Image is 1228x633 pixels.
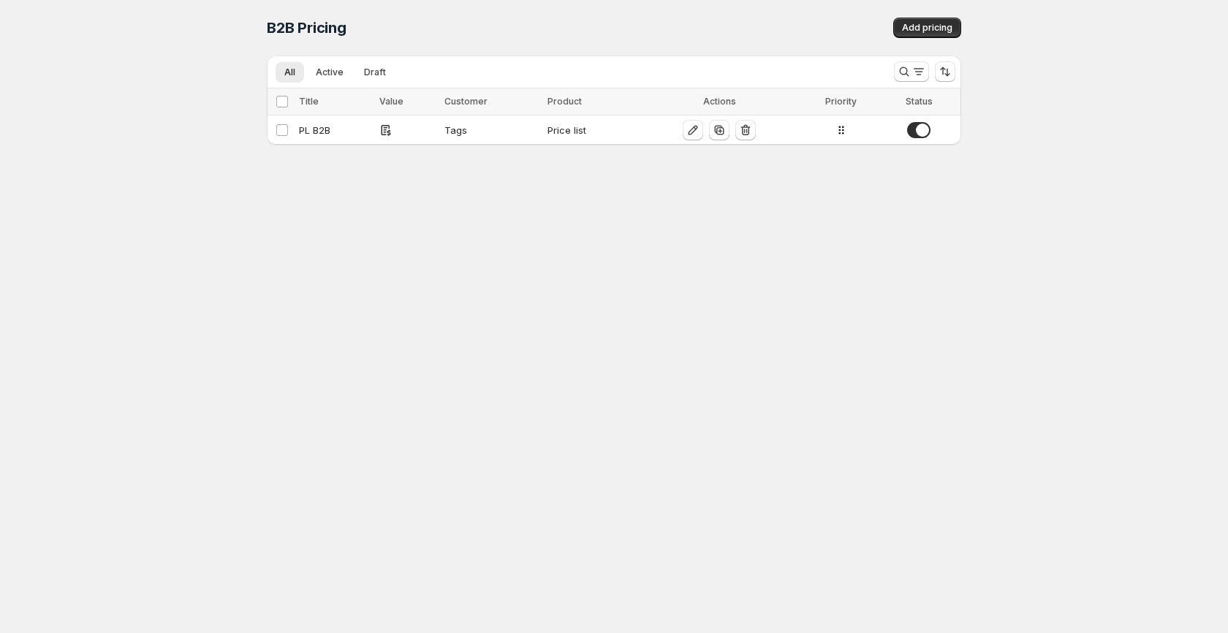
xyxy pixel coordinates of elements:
span: Title [299,96,319,107]
span: Product [547,96,582,107]
span: Actions [703,96,736,107]
span: B2B Pricing [267,19,346,37]
span: Customer [444,96,488,107]
div: PL B2B [299,123,371,137]
span: Add pricing [902,22,952,34]
span: All [284,67,295,78]
span: Value [379,96,403,107]
button: Search and filter results [894,61,929,82]
button: Add pricing [893,18,961,38]
button: Sort the results [935,61,955,82]
span: Draft [364,67,386,78]
div: Tags [444,123,539,137]
span: Status [906,96,933,107]
span: Active [316,67,344,78]
div: Price list [547,123,633,137]
span: Priority [825,96,857,107]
